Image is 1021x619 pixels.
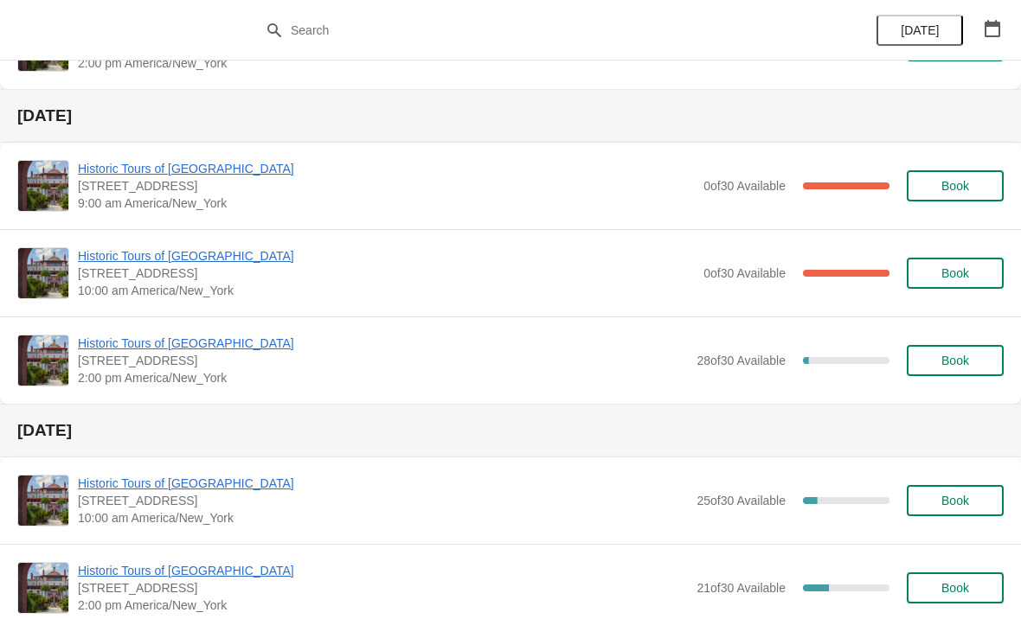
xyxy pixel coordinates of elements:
[941,179,969,193] span: Book
[78,475,688,492] span: Historic Tours of [GEOGRAPHIC_DATA]
[78,54,688,72] span: 2:00 pm America/New_York
[78,160,695,177] span: Historic Tours of [GEOGRAPHIC_DATA]
[941,354,969,367] span: Book
[78,177,695,195] span: [STREET_ADDRESS]
[907,485,1004,516] button: Book
[697,581,786,595] span: 21 of 30 Available
[78,369,688,386] span: 2:00 pm America/New_York
[703,179,786,193] span: 0 of 30 Available
[78,597,688,614] span: 2:00 pm America/New_York
[78,562,688,579] span: Historic Tours of [GEOGRAPHIC_DATA]
[703,266,786,280] span: 0 of 30 Available
[78,335,688,352] span: Historic Tours of [GEOGRAPHIC_DATA]
[78,579,688,597] span: [STREET_ADDRESS]
[697,354,786,367] span: 28 of 30 Available
[78,352,688,369] span: [STREET_ADDRESS]
[78,247,695,265] span: Historic Tours of [GEOGRAPHIC_DATA]
[697,494,786,507] span: 25 of 30 Available
[877,15,963,46] button: [DATE]
[907,572,1004,603] button: Book
[78,195,695,212] span: 9:00 am America/New_York
[290,15,766,46] input: Search
[78,492,688,509] span: [STREET_ADDRESS]
[18,161,68,211] img: Historic Tours of Flagler College | 74 King Street, St. Augustine, FL, USA | 9:00 am America/New_...
[18,563,68,613] img: Historic Tours of Flagler College | 74 King Street, St. Augustine, FL, USA | 2:00 pm America/New_...
[78,282,695,299] span: 10:00 am America/New_York
[907,345,1004,376] button: Book
[17,422,1004,439] h2: [DATE]
[941,494,969,507] span: Book
[18,335,68,386] img: Historic Tours of Flagler College | 74 King Street, St. Augustine, FL, USA | 2:00 pm America/New_...
[907,258,1004,289] button: Book
[17,107,1004,124] h2: [DATE]
[78,265,695,282] span: [STREET_ADDRESS]
[18,475,68,526] img: Historic Tours of Flagler College | 74 King Street, St. Augustine, FL, USA | 10:00 am America/New...
[18,248,68,298] img: Historic Tours of Flagler College | 74 King Street, St. Augustine, FL, USA | 10:00 am America/New...
[907,170,1004,201] button: Book
[941,581,969,595] span: Book
[78,509,688,526] span: 10:00 am America/New_York
[901,23,939,37] span: [DATE]
[941,266,969,280] span: Book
